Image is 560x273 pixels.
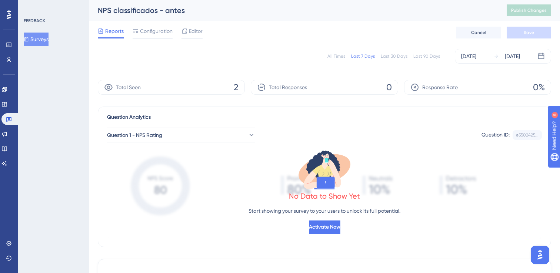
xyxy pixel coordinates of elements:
[51,4,54,10] div: 6
[140,27,173,36] span: Configuration
[98,5,488,16] div: NPS classificados - antes
[309,220,340,234] button: Activate Now
[529,244,551,266] iframe: UserGuiding AI Assistant Launcher
[269,83,307,92] span: Total Responses
[507,27,551,38] button: Save
[107,113,151,122] span: Question Analytics
[105,27,124,36] span: Reports
[511,7,547,13] span: Publish Changes
[422,83,458,92] span: Response Rate
[351,53,375,59] div: Last 7 Days
[505,52,520,61] div: [DATE]
[327,53,345,59] div: All Times
[386,81,392,93] span: 0
[381,53,407,59] div: Last 30 Days
[249,206,400,215] p: Start showing your survey to your users to unlock its full potential.
[533,81,545,93] span: 0%
[516,132,539,138] div: e5502425...
[189,27,203,36] span: Editor
[107,128,255,142] button: Question 1 - NPS Rating
[507,4,551,16] button: Publish Changes
[17,2,46,11] span: Need Help?
[116,83,141,92] span: Total Seen
[456,27,501,38] button: Cancel
[107,131,162,139] span: Question 1 - NPS Rating
[309,223,340,232] span: Activate Now
[471,30,486,36] span: Cancel
[24,33,49,46] button: Surveys
[461,52,476,61] div: [DATE]
[481,130,510,140] div: Question ID:
[24,18,45,24] div: FEEDBACK
[413,53,440,59] div: Last 90 Days
[289,191,360,201] div: No Data to Show Yet
[234,81,239,93] span: 2
[524,30,534,36] span: Save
